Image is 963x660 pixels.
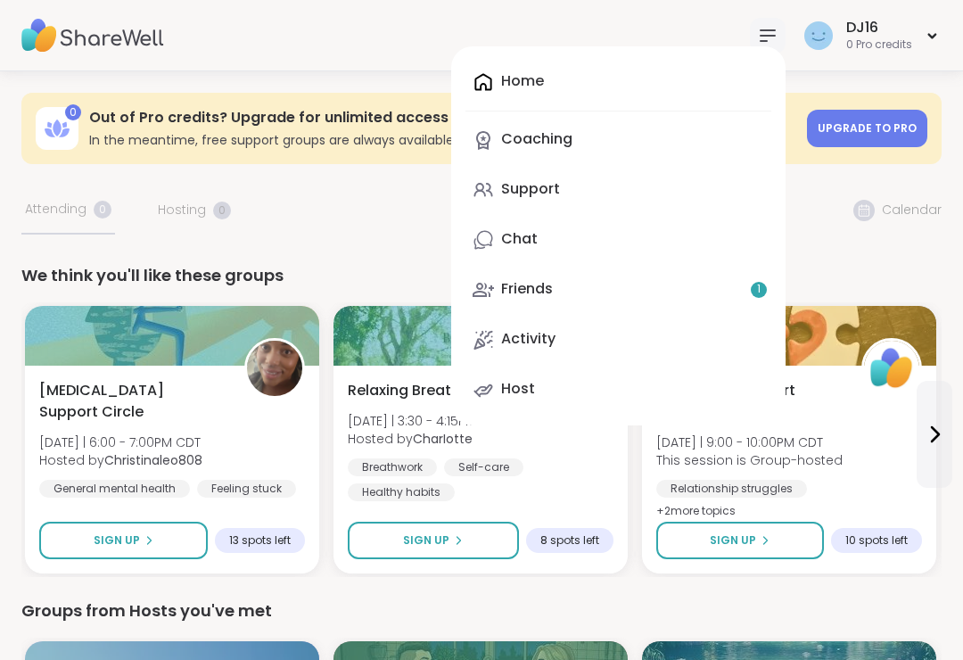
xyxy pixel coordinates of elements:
[348,380,495,401] span: Relaxing Breathwork
[39,380,225,423] span: [MEDICAL_DATA] Support Circle
[21,4,164,67] img: ShareWell Nav Logo
[403,532,449,549] span: Sign Up
[656,451,843,469] span: This session is Group-hosted
[501,379,535,399] div: Host
[348,430,505,448] span: Hosted by
[348,483,455,501] div: Healthy habits
[348,522,519,559] button: Sign Up
[465,219,771,261] a: Chat
[501,229,538,249] div: Chat
[501,179,560,199] div: Support
[39,480,190,498] div: General mental health
[864,341,919,396] img: ShareWell
[465,318,771,361] a: Activity
[656,480,807,498] div: Relationship struggles
[348,412,505,430] span: [DATE] | 3:30 - 4:15PM CDT
[846,37,912,53] div: 0 Pro credits
[656,433,843,451] span: [DATE] | 9:00 - 10:00PM CDT
[247,341,302,396] img: Christinaleo808
[104,451,202,469] b: Christinaleo808
[465,268,771,311] a: Friends1
[39,433,202,451] span: [DATE] | 6:00 - 7:00PM CDT
[94,532,140,549] span: Sign Up
[229,533,291,548] span: 13 spots left
[465,119,771,161] a: Coaching
[540,533,599,548] span: 8 spots left
[845,533,908,548] span: 10 spots left
[818,120,917,136] span: Upgrade to Pro
[39,522,208,559] button: Sign Up
[444,458,523,476] div: Self-care
[348,458,437,476] div: Breathwork
[757,282,761,297] span: 1
[21,598,942,623] div: Groups from Hosts you've met
[21,263,942,288] div: We think you'll like these groups
[710,532,756,549] span: Sign Up
[465,368,771,411] a: Host
[846,18,912,37] div: DJ16
[89,108,796,128] h3: Out of Pro credits? Upgrade for unlimited access to expert-led coaching groups.
[413,430,473,448] b: CharIotte
[65,104,81,120] div: 0
[39,451,202,469] span: Hosted by
[501,279,553,299] div: Friends
[807,110,927,147] a: Upgrade to Pro
[89,131,796,149] h3: In the meantime, free support groups are always available.
[197,480,296,498] div: Feeling stuck
[465,169,771,211] a: Support
[804,21,833,50] img: DJ16
[656,522,824,559] button: Sign Up
[501,129,572,149] div: Coaching
[501,329,556,349] div: Activity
